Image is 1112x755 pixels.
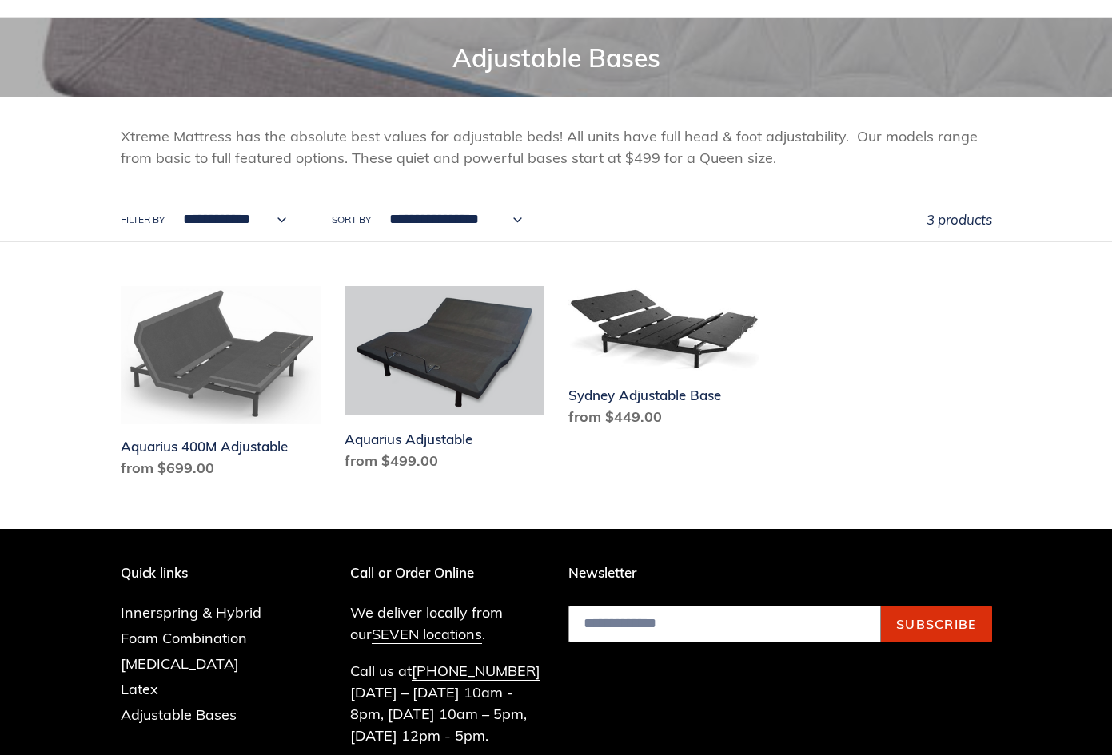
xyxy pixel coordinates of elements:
[121,125,992,169] p: Xtreme Mattress has the absolute best values for adjustable beds! All units have full head & foot...
[350,660,544,746] p: Call us at [DATE] – [DATE] 10am - 8pm, [DATE] 10am – 5pm, [DATE] 12pm - 5pm.
[332,213,371,227] label: Sort by
[372,625,482,644] a: SEVEN locations
[568,606,881,642] input: Email address
[121,705,237,724] a: Adjustable Bases
[412,662,540,681] a: [PHONE_NUMBER]
[927,211,992,228] span: 3 products
[345,286,544,477] a: Aquarius Adjustable
[121,565,285,581] p: Quick links
[121,603,261,622] a: Innerspring & Hybrid
[121,213,165,227] label: Filter by
[121,629,247,647] a: Foam Combination
[350,602,544,645] p: We deliver locally from our .
[896,616,977,632] span: Subscribe
[568,565,992,581] p: Newsletter
[121,654,239,673] a: [MEDICAL_DATA]
[121,680,158,698] a: Latex
[881,606,992,642] button: Subscribe
[121,286,321,485] a: Aquarius 400M Adjustable
[350,565,544,581] p: Call or Order Online
[452,42,660,74] span: Adjustable Bases
[568,286,768,434] a: Sydney Adjustable Base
